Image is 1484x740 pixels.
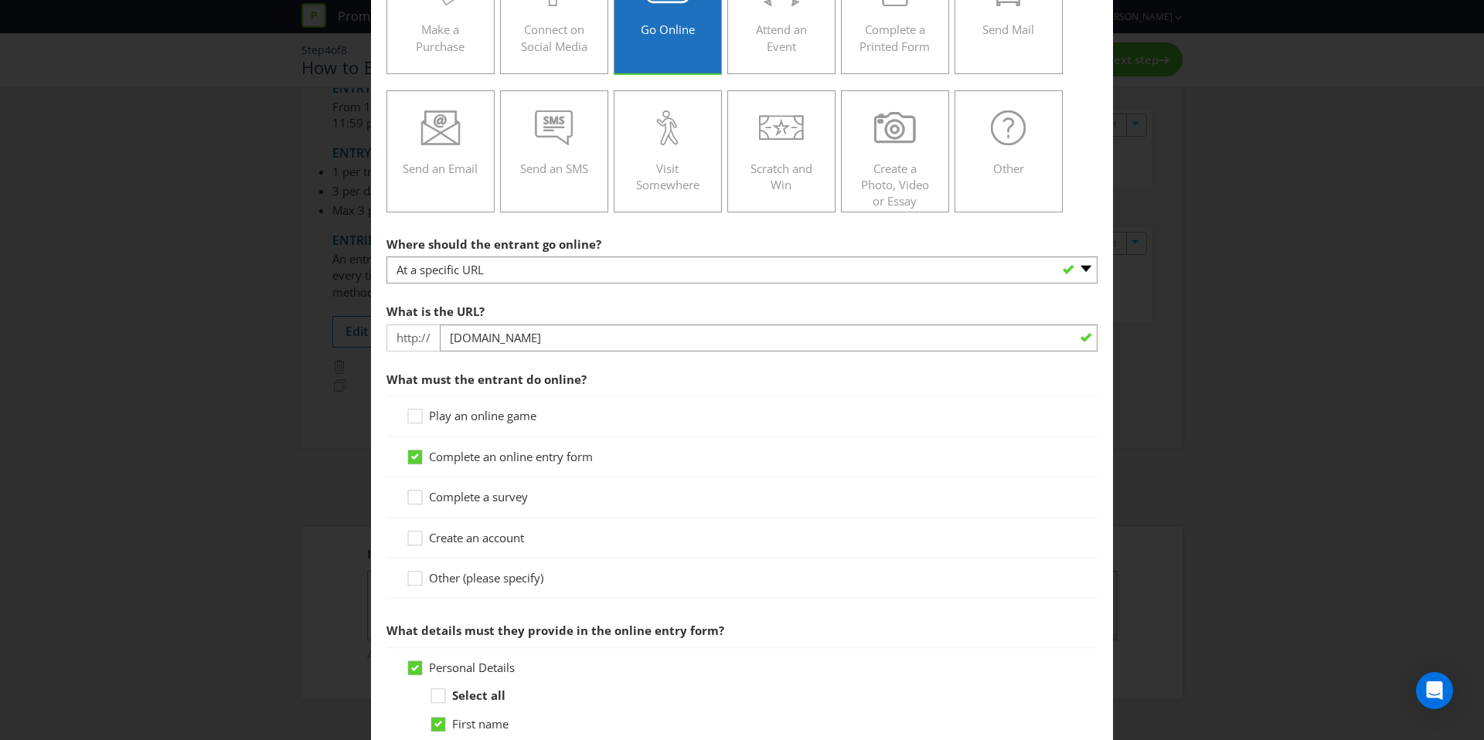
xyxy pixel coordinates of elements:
[521,22,587,53] span: Connect on Social Media
[636,161,699,192] span: Visit Somewhere
[416,22,465,53] span: Make a Purchase
[429,570,543,586] span: Other (please specify)
[386,623,724,638] span: What details must they provide in the online entry form?
[751,161,812,192] span: Scratch and Win
[429,530,524,545] span: Create an account
[982,22,1034,37] span: Send Mail
[429,489,528,504] span: Complete a survey
[403,161,478,176] span: Send an Email
[452,716,509,732] span: First name
[641,22,695,37] span: Go Online
[452,687,505,703] strong: Select all
[993,161,1024,176] span: Other
[1416,672,1453,709] div: Open Intercom Messenger
[386,372,587,387] span: What must the entrant do online?
[861,161,929,209] span: Create a Photo, Video or Essay
[386,236,601,252] span: Where should the entrant go online?
[859,22,930,53] span: Complete a Printed Form
[386,304,485,319] span: What is the URL?
[386,324,440,351] span: http://
[520,161,588,176] span: Send an SMS
[429,449,593,464] span: Complete an online entry form
[429,408,536,423] span: Play an online game
[429,660,515,675] span: Personal Details
[756,22,807,53] span: Attend an Event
